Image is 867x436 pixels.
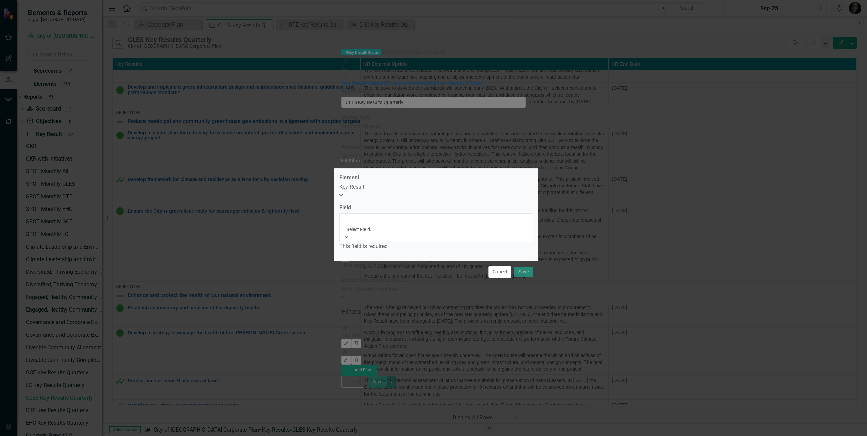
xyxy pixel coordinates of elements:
[339,242,533,250] div: This field is required
[514,267,533,277] button: Save
[339,158,360,163] div: Edit Filter
[488,266,511,278] button: Cancel
[346,226,450,233] div: Select Field...
[339,174,359,182] label: Element
[339,183,533,191] div: Key Result
[339,204,351,212] label: Field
